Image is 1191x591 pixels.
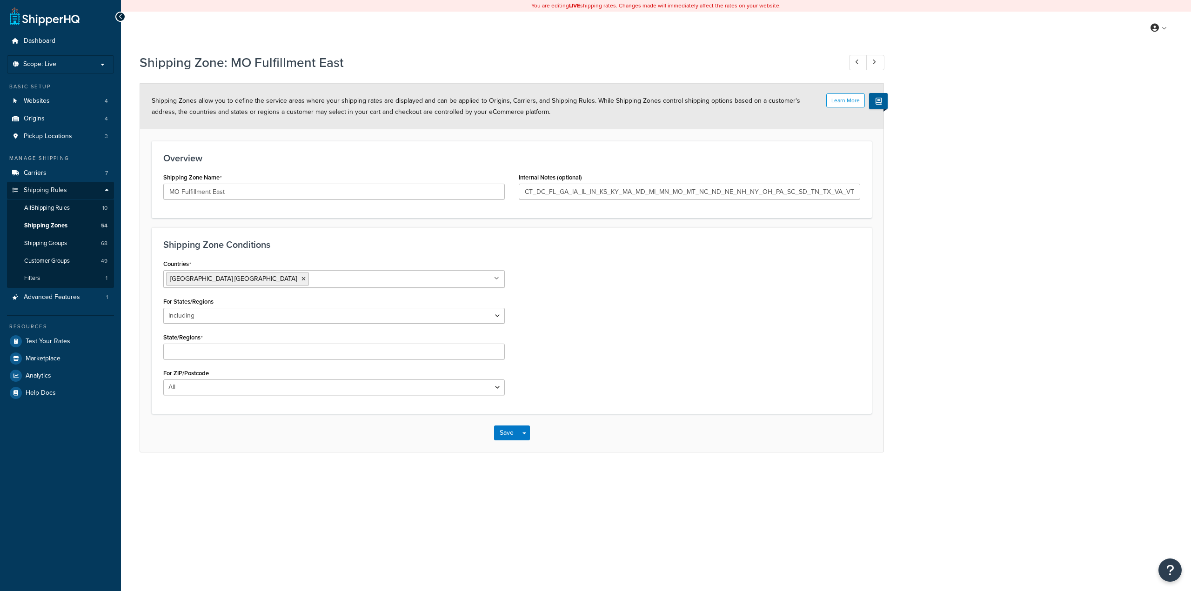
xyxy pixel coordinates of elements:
a: Shipping Groups68 [7,235,114,252]
span: Test Your Rates [26,338,70,345]
button: Save [494,425,519,440]
span: 7 [105,169,108,177]
a: Shipping Rules [7,182,114,199]
li: Advanced Features [7,289,114,306]
div: Resources [7,323,114,331]
a: Marketplace [7,350,114,367]
li: Filters [7,270,114,287]
span: Dashboard [24,37,55,45]
span: 4 [105,115,108,123]
li: Shipping Rules [7,182,114,288]
span: Help Docs [26,389,56,397]
a: Help Docs [7,385,114,401]
a: Analytics [7,367,114,384]
span: 49 [101,257,107,265]
span: Shipping Zones [24,222,67,230]
li: Websites [7,93,114,110]
label: For States/Regions [163,298,214,305]
a: Customer Groups49 [7,252,114,270]
span: 68 [101,239,107,247]
span: 1 [106,293,108,301]
li: Origins [7,110,114,127]
a: Test Your Rates [7,333,114,350]
a: Filters1 [7,270,114,287]
b: LIVE [569,1,580,10]
h3: Overview [163,153,860,163]
span: Customer Groups [24,257,70,265]
span: Pickup Locations [24,133,72,140]
li: Pickup Locations [7,128,114,145]
span: Shipping Zones allow you to define the service areas where your shipping rates are displayed and ... [152,96,800,117]
a: Pickup Locations3 [7,128,114,145]
span: All Shipping Rules [24,204,70,212]
button: Open Resource Center [1158,558,1182,582]
span: 4 [105,97,108,105]
span: 1 [106,274,107,282]
span: [GEOGRAPHIC_DATA] [GEOGRAPHIC_DATA] [170,274,297,284]
label: Countries [163,260,191,268]
label: Shipping Zone Name [163,174,222,181]
span: Marketplace [26,355,60,363]
label: State/Regions [163,334,203,341]
li: Shipping Groups [7,235,114,252]
div: Manage Shipping [7,154,114,162]
a: Websites4 [7,93,114,110]
span: Carriers [24,169,47,177]
li: Shipping Zones [7,217,114,234]
span: Filters [24,274,40,282]
span: Scope: Live [23,60,56,68]
li: Customer Groups [7,252,114,270]
a: Origins4 [7,110,114,127]
a: Next Record [866,55,884,70]
h1: Shipping Zone: MO Fulfillment East [140,53,832,72]
a: Previous Record [849,55,867,70]
span: 3 [105,133,108,140]
button: Learn More [826,93,865,107]
span: Shipping Rules [24,186,67,194]
button: Show Help Docs [869,93,888,109]
a: Carriers7 [7,165,114,182]
span: 54 [101,222,107,230]
a: Advanced Features1 [7,289,114,306]
h3: Shipping Zone Conditions [163,239,860,250]
span: Websites [24,97,50,105]
span: Advanced Features [24,293,80,301]
label: Internal Notes (optional) [519,174,582,181]
span: Shipping Groups [24,239,67,247]
li: Carriers [7,165,114,182]
label: For ZIP/Postcode [163,370,209,377]
div: Basic Setup [7,83,114,91]
a: Shipping Zones54 [7,217,114,234]
span: 10 [102,204,107,212]
span: Origins [24,115,45,123]
a: Dashboard [7,33,114,50]
a: AllShipping Rules10 [7,199,114,217]
span: Analytics [26,372,51,380]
